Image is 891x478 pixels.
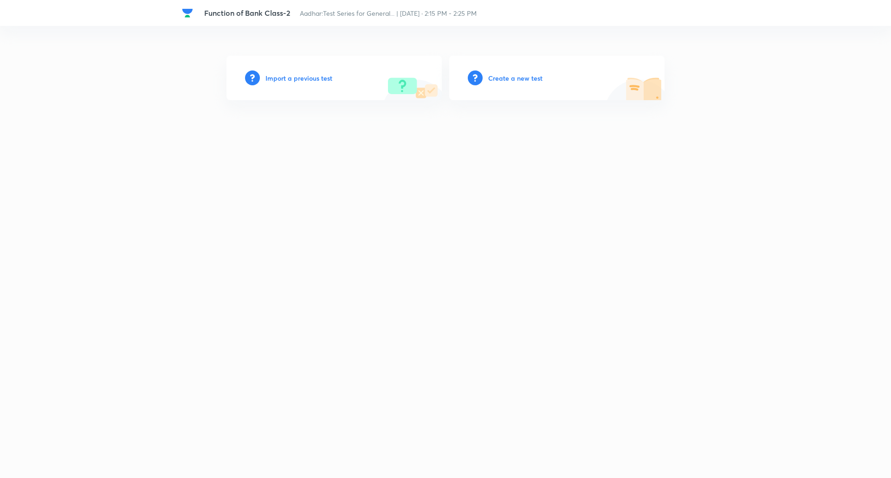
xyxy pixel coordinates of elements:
img: Company Logo [182,7,193,19]
span: Function of Bank Class-2 [204,8,291,18]
span: Aadhar:Test Series for General... | [DATE] · 2:15 PM - 2:25 PM [300,9,477,18]
h6: Import a previous test [265,73,332,83]
a: Company Logo [182,7,197,19]
h6: Create a new test [488,73,542,83]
